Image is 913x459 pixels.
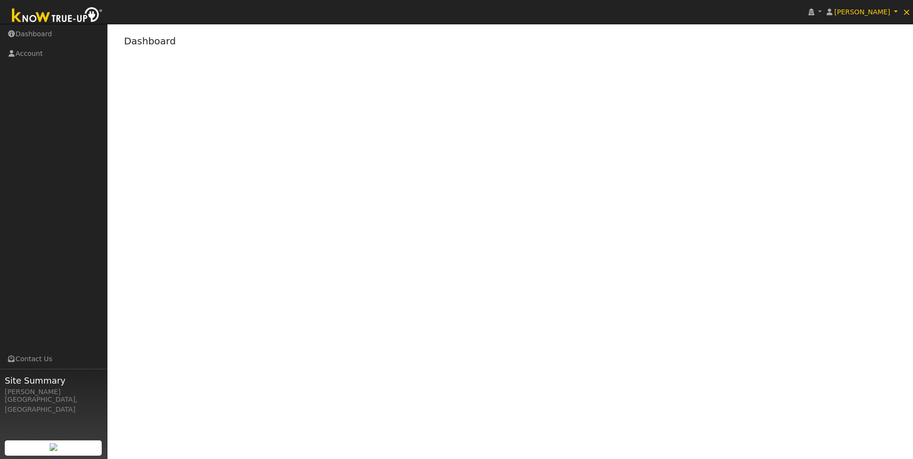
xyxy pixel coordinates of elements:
[124,35,176,47] a: Dashboard
[902,6,911,18] span: ×
[5,374,102,387] span: Site Summary
[5,395,102,415] div: [GEOGRAPHIC_DATA], [GEOGRAPHIC_DATA]
[834,8,890,16] span: [PERSON_NAME]
[7,5,107,27] img: Know True-Up
[50,443,57,451] img: retrieve
[5,387,102,397] div: [PERSON_NAME]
